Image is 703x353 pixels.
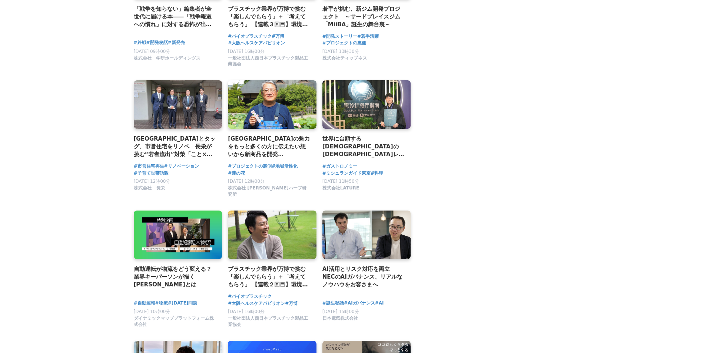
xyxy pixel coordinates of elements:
[322,265,405,289] a: AI活用とリスク対応を両立 NECのAIガバナンス、リアルなノウハウをお客さまへ
[322,49,359,54] span: [DATE] 13時30分
[228,63,311,68] a: 一般社団法人西日本プラスチック製品工業協会
[322,179,359,184] span: [DATE] 11時50分
[228,135,311,159] a: [GEOGRAPHIC_DATA]の魅力をもっと多くの方に伝えたい想いから新商品を開発[GEOGRAPHIC_DATA]南地域の夏の風物詩 ～れんこん畑に広がる蓮の花～
[134,163,164,170] a: #市営住宅再生
[322,187,359,192] a: 株式会社LATURE
[322,317,358,323] a: 日本電気株式会社
[322,300,344,307] a: #誕生秘話
[155,300,168,307] a: #物流
[357,33,379,40] a: #若手活躍
[134,315,216,328] span: ダイナミックマッププラットフォーム株式会社
[134,39,146,46] a: #終戦
[228,163,272,170] a: #プロジェクトの裏側
[134,324,216,329] a: ダイナミックマッププラットフォーム株式会社
[322,309,359,314] span: [DATE] 15時00分
[322,185,359,191] span: 株式会社LATURE
[228,40,285,47] a: #大阪ヘルスケアパビリオン
[168,39,185,46] a: #新発売
[322,33,357,40] a: #開発ストーリー
[322,57,367,62] a: 株式会社ティップネス
[228,324,311,329] a: 一般社団法人西日本プラスチック製品工業協会
[228,300,285,307] a: #大阪ヘルスケアパビリオン
[228,55,311,68] span: 一般社団法人西日本プラスチック製品工業協会
[134,55,200,61] span: 株式会社 学研ホールディングス
[228,194,311,199] a: 株式会社 [PERSON_NAME]ハーブ研究所
[168,300,198,307] a: #[DATE]問題
[134,187,165,192] a: 株式会社 長栄
[322,135,405,159] a: 世界に台頭する[DEMOGRAPHIC_DATA]の[DEMOGRAPHIC_DATA]レストラン。今後の日本のファインダイニングのあり方に危機感。
[322,315,358,322] span: 日本電気株式会社
[228,309,265,314] span: [DATE] 16時00分
[228,170,245,177] a: #蓮の花
[322,5,405,29] a: 若手が挑む、新ジム開発プロジェクト ～サードプレイスジム「MiiBA」誕生の舞台裏～
[228,265,311,289] a: プラスチック業界が万博で挑む 「楽しんでもらう」＋「考えてもらう」 【連載２回目】環境対応と同時に機能性やデザインもアップデート
[134,309,170,314] span: [DATE] 10時00分
[371,170,383,177] a: #料理
[134,57,200,62] a: 株式会社 学研ホールディングス
[344,300,375,307] a: #AIガバナンス
[228,5,311,29] a: プラスチック業界が万博で挑む 「楽しんでもらう」＋「考えてもらう」 【連載３回目】環境素材を切り口に提言された製品と[PERSON_NAME]社会を想像する面白さ
[164,163,199,170] a: #リノベーション
[322,40,366,47] a: #プロジェクトの裏側
[134,5,216,29] a: 「戦争を知らない」編集者が全世代に届ける本――「戦争報道への慣れ」に対する恐怖が出発点
[322,163,357,170] a: #ガストロノミー
[228,179,265,184] span: [DATE] 12時00分
[228,315,311,328] span: 一般社団法人西日本プラスチック製品工業協会
[228,293,272,300] a: #バイオプラスチック
[134,170,169,177] a: #子育て世帯誘致
[322,55,367,61] span: 株式会社ティップネス
[272,33,284,40] a: #万博
[134,265,216,289] a: 自動運転が物流をどう変える？業界キーパーソンが描く[PERSON_NAME]とは
[228,33,272,40] a: #バイオプラスチック
[285,300,298,307] a: #万博
[146,39,168,46] a: #開発秘話
[134,300,155,307] a: #自動運転
[228,185,311,198] span: 株式会社 [PERSON_NAME]ハーブ研究所
[322,170,371,177] a: #ミシュランガイド東京
[134,179,170,184] span: [DATE] 12時00分
[134,185,165,191] span: 株式会社 長栄
[134,49,170,54] span: [DATE] 09時00分
[228,49,265,54] span: [DATE] 16時00分
[134,135,216,159] a: [GEOGRAPHIC_DATA]とタッグ、市営住宅をリノベ 長栄が挑む“若者流出”対策「こと×こと」事業の実像と成果は
[375,300,384,307] a: #AI
[272,163,298,170] a: #地域活性化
